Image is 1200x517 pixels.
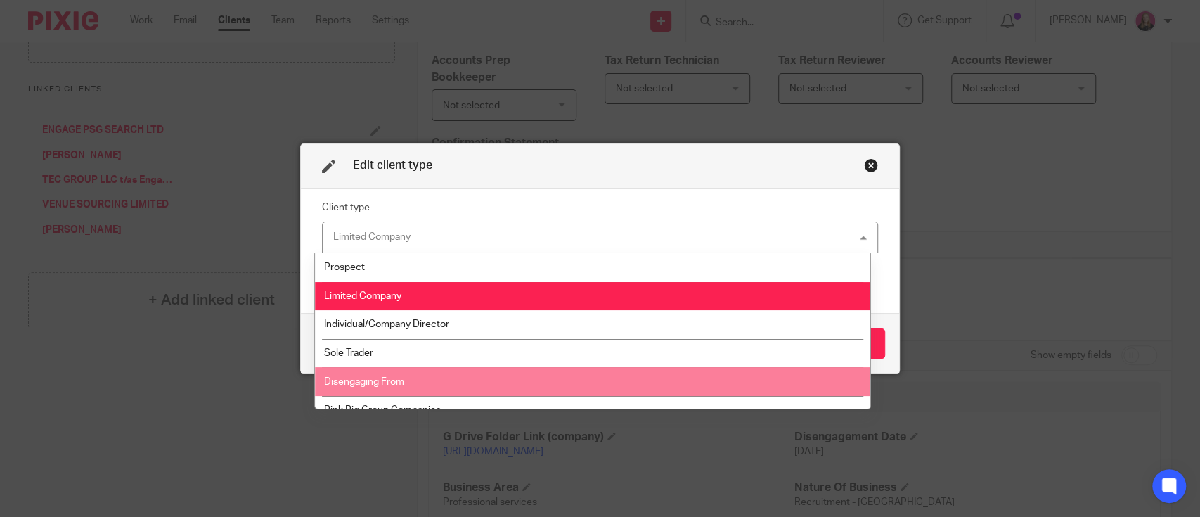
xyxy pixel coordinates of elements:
[324,262,365,272] span: Prospect
[333,232,411,242] div: Limited Company
[324,348,373,358] span: Sole Trader
[324,319,449,329] span: Individual/Company Director
[324,291,401,301] span: Limited Company
[324,377,404,387] span: Disengaging From
[353,160,432,171] span: Edit client type
[324,405,441,415] span: Pink Pig Group Companies
[864,158,878,172] div: Close this dialog window
[322,200,370,215] label: Client type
